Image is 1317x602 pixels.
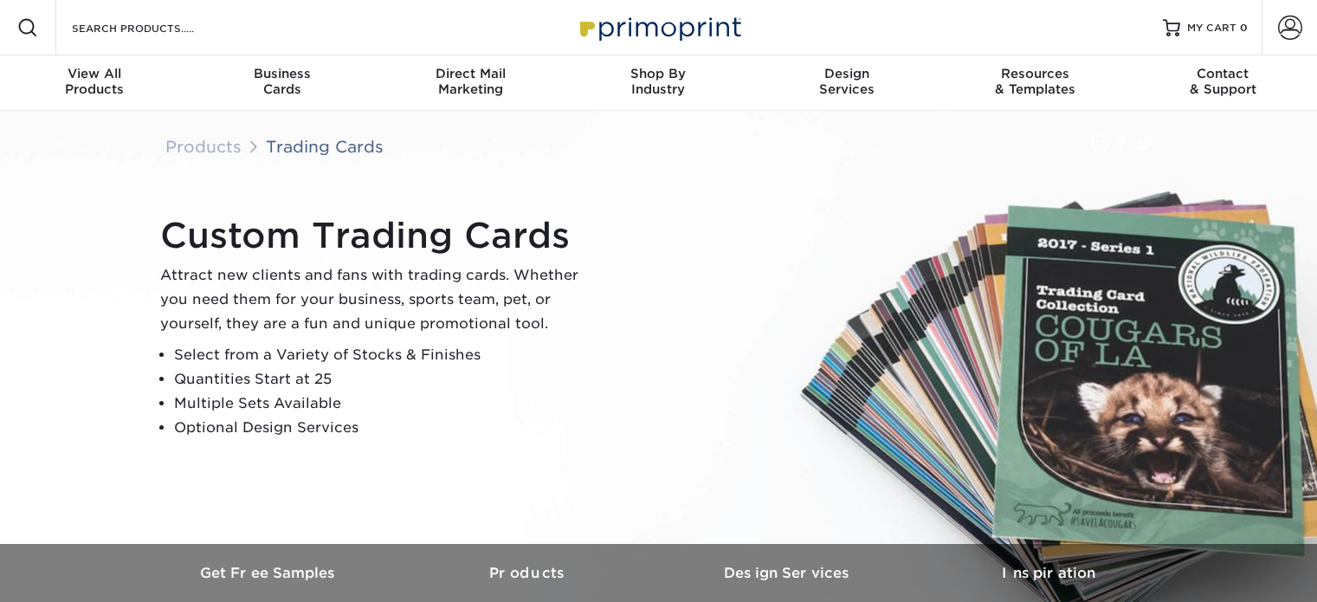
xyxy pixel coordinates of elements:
input: SEARCH PRODUCTS..... [70,17,239,38]
div: & Support [1129,66,1317,97]
div: Cards [188,66,376,97]
span: MY CART [1187,21,1236,36]
a: Design Services [659,544,919,602]
span: Direct Mail [377,66,565,81]
div: & Templates [940,66,1128,97]
div: Industry [565,66,752,97]
a: Resources& Templates [940,55,1128,111]
a: Contact& Support [1129,55,1317,111]
h3: Inspiration [919,565,1178,581]
span: Resources [940,66,1128,81]
h3: Get Free Samples [139,565,399,581]
a: Products [165,137,242,156]
a: Direct MailMarketing [377,55,565,111]
h3: Design Services [659,565,919,581]
img: Primoprint [572,9,746,46]
a: Products [399,544,659,602]
h3: Products [399,565,659,581]
p: Attract new clients and fans with trading cards. Whether you need them for your business, sports ... [160,263,593,336]
li: Quantities Start at 25 [174,367,593,392]
span: Business [188,66,376,81]
li: Select from a Variety of Stocks & Finishes [174,343,593,367]
a: Shop ByIndustry [565,55,752,111]
a: Get Free Samples [139,544,399,602]
li: Optional Design Services [174,416,593,440]
a: BusinessCards [188,55,376,111]
span: Contact [1129,66,1317,81]
span: 0 [1240,22,1248,34]
div: Marketing [377,66,565,97]
a: DesignServices [752,55,940,111]
span: Design [752,66,940,81]
li: Multiple Sets Available [174,392,593,416]
span: Shop By [565,66,752,81]
a: Inspiration [919,544,1178,602]
a: Trading Cards [266,137,384,156]
div: Services [752,66,940,97]
h1: Custom Trading Cards [160,215,593,256]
